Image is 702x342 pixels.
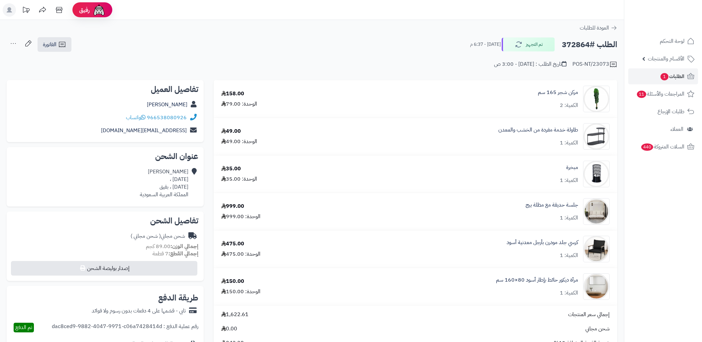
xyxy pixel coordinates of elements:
span: المراجعات والأسئلة [636,89,684,99]
a: واتساب [126,114,146,122]
div: 49.00 [221,128,241,135]
span: العملاء [670,125,683,134]
div: الكمية: 1 [560,289,578,297]
a: جلسة حديقة مع مظلة بيج [526,201,578,209]
div: الوحدة: 35.00 [221,175,257,183]
a: [EMAIL_ADDRESS][DOMAIN_NAME] [101,127,187,134]
span: 1,622.61 [221,311,249,318]
div: الكمية: 1 [560,177,578,184]
div: 150.00 [221,278,244,285]
small: 7 قطعة [152,250,198,258]
div: الوحدة: 999.00 [221,213,260,220]
a: مركن شجر 165 سم [538,89,578,96]
img: 1746531760-1746270960749-2-90x90.jpg [583,236,609,262]
button: إصدار بوليصة الشحن [11,261,197,276]
div: رقم عملية الدفع : dac8ced9-9882-4047-9971-c06a7428414d [52,323,198,332]
div: الوحدة: 79.00 [221,100,257,108]
div: 999.00 [221,203,244,210]
h2: تفاصيل العميل [12,85,198,93]
div: الكمية: 2 [560,102,578,109]
small: [DATE] - 6:37 م [470,41,501,48]
div: [PERSON_NAME] [DATE] ، [DATE] ، بقيق المملكة العربية السعودية [140,168,188,198]
div: تاريخ الطلب : [DATE] - 3:00 ص [494,60,566,68]
h2: طريقة الدفع [158,294,198,302]
div: تابي - قسّمها على 4 دفعات بدون رسوم ولا فوائد [92,307,186,315]
span: 11 [637,91,646,98]
span: 1 [660,73,668,80]
h2: عنوان الشحن [12,152,198,160]
a: طاولة خدمة مفردة من الخشب والمعدن [498,126,578,134]
span: الطلبات [660,72,684,81]
button: تم التجهيز [502,38,555,51]
a: [PERSON_NAME] [147,101,187,109]
a: 966538080926 [147,114,187,122]
a: كرسي جلد مودرن بأرجل معدنية أسود [507,239,578,246]
strong: إجمالي الوزن: [170,242,198,250]
div: شحن مجاني [131,232,185,240]
small: 89.00 كجم [146,242,198,250]
img: 1716217096-110108010168-90x90.jpg [583,123,609,150]
span: ( شحن مجاني ) [131,232,161,240]
span: رفيق [79,6,90,14]
div: 475.00 [221,240,244,248]
img: 1695627312-5234523453-90x90.jpg [583,86,609,112]
div: الكمية: 1 [560,214,578,222]
img: 1730305319-110317010031-90x90.jpg [583,161,609,187]
a: الفاتورة [38,37,71,52]
img: 1754463197-110129020028-90x90.jpg [583,198,609,225]
a: تحديثات المنصة [18,3,34,18]
div: POS-NT/23073 [572,60,617,68]
a: طلبات الإرجاع [628,104,698,120]
span: العودة للطلبات [580,24,609,32]
span: تم الدفع [15,323,32,331]
strong: إجمالي القطع: [168,250,198,258]
img: ai-face.png [92,3,106,17]
div: 35.00 [221,165,241,173]
a: لوحة التحكم [628,33,698,49]
h2: تفاصيل الشحن [12,217,198,225]
div: الكمية: 1 [560,139,578,147]
a: السلات المتروكة440 [628,139,698,155]
h2: الطلب #372864 [562,38,617,51]
img: 1753778503-1-90x90.jpg [583,273,609,300]
div: الكمية: 1 [560,252,578,259]
div: الوحدة: 475.00 [221,250,260,258]
span: لوحة التحكم [660,37,684,46]
a: مرآة ديكور حائط بإطار أسود 80×160 سم [496,276,578,284]
span: شحن مجاني [585,325,610,333]
a: العودة للطلبات [580,24,617,32]
span: الفاتورة [43,41,56,48]
a: العملاء [628,121,698,137]
a: مبخرة [566,164,578,171]
div: الوحدة: 49.00 [221,138,257,145]
span: طلبات الإرجاع [657,107,684,116]
span: إجمالي سعر المنتجات [568,311,610,318]
a: الطلبات1 [628,68,698,84]
div: الوحدة: 150.00 [221,288,260,296]
div: 158.00 [221,90,244,98]
a: المراجعات والأسئلة11 [628,86,698,102]
span: 440 [641,143,653,151]
span: 0.00 [221,325,237,333]
span: السلات المتروكة [641,142,684,151]
span: الأقسام والمنتجات [648,54,684,63]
